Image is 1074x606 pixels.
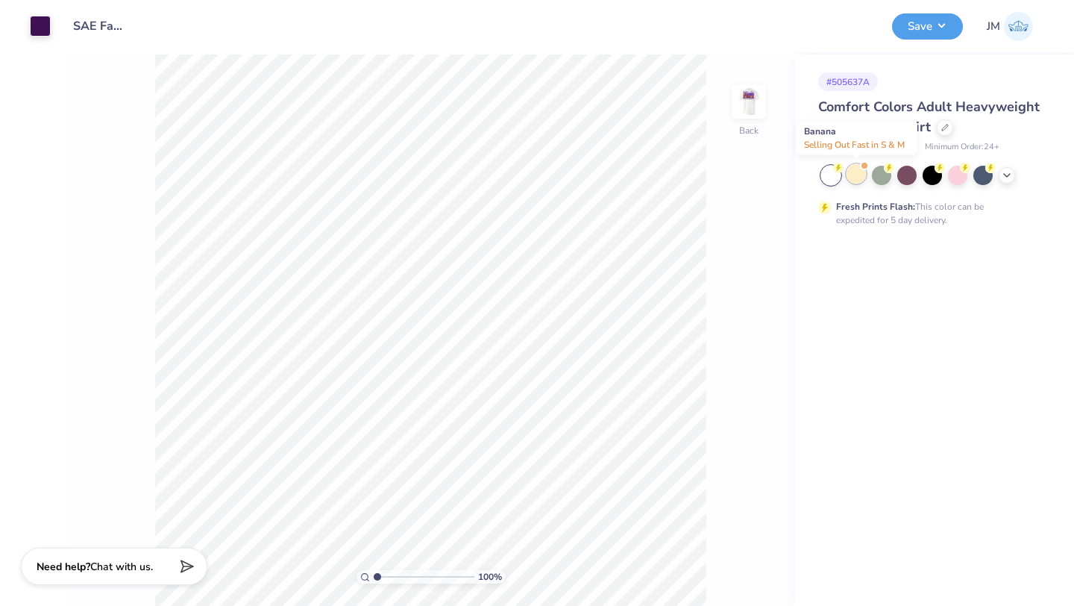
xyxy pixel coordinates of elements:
[818,98,1040,136] span: Comfort Colors Adult Heavyweight RS Pocket T-Shirt
[892,13,963,40] button: Save
[734,87,764,116] img: Back
[1004,12,1033,41] img: Jackson Moore
[478,570,502,584] span: 100 %
[818,72,878,91] div: # 505637A
[925,141,999,154] span: Minimum Order: 24 +
[37,560,90,574] strong: Need help?
[62,11,135,41] input: Untitled Design
[987,12,1033,41] a: JM
[836,201,915,213] strong: Fresh Prints Flash:
[739,124,759,137] div: Back
[90,560,153,574] span: Chat with us.
[836,200,1020,227] div: This color can be expedited for 5 day delivery.
[987,18,1000,35] span: JM
[804,139,905,151] span: Selling Out Fast in S & M
[796,121,917,155] div: Banana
